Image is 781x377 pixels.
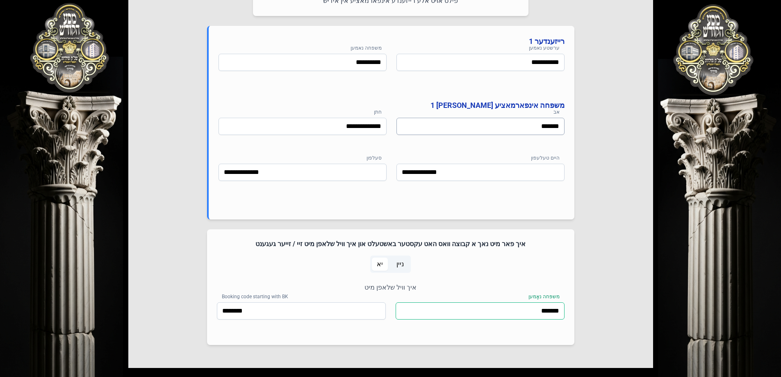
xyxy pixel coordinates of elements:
[217,283,565,292] p: איך וויל שלאפן מיט
[219,36,565,47] h4: רייזענדער 1
[370,256,390,273] p-togglebutton: יא
[219,100,565,111] h4: משפחה אינפארמאציע [PERSON_NAME] 1
[217,239,565,249] h4: איך פאר מיט נאך א קבוצה וואס האט עקסטער באשטעלט און איך וויל שלאפן מיט זיי / זייער געגענט
[390,256,411,273] p-togglebutton: ניין
[377,259,383,269] span: יא
[396,259,404,269] span: ניין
